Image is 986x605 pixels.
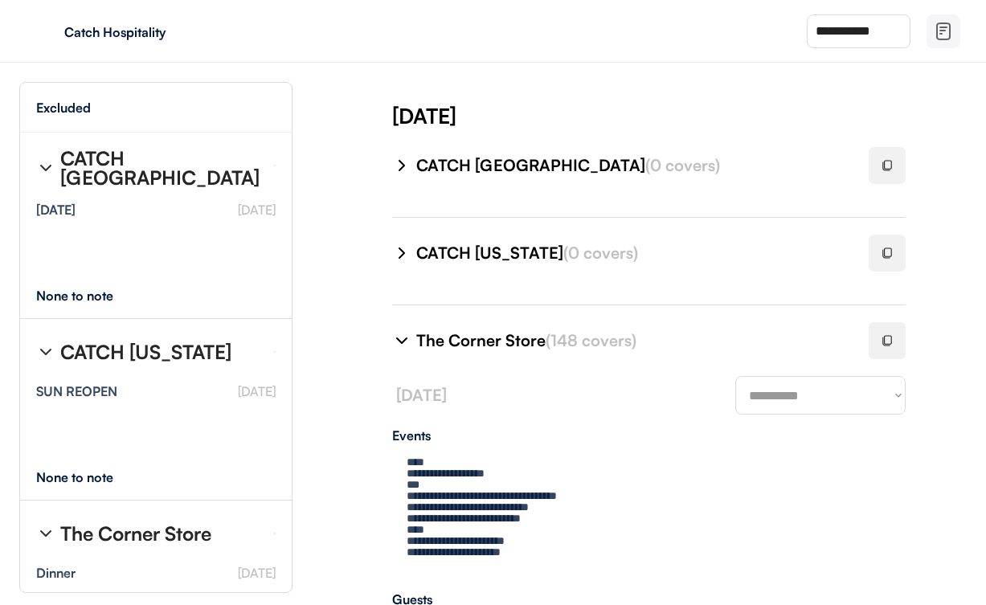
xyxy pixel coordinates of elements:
div: The Corner Store [60,524,211,543]
font: (0 covers) [563,243,638,263]
font: [DATE] [238,565,276,581]
div: None to note [36,289,143,302]
div: CATCH [US_STATE] [416,242,849,264]
img: chevron-right%20%281%29.svg [36,524,55,543]
img: yH5BAEAAAAALAAAAAABAAEAAAIBRAA7 [32,18,58,44]
font: (0 covers) [645,155,720,175]
img: chevron-right%20%281%29.svg [36,158,55,178]
div: The Corner Store [416,329,849,352]
div: CATCH [GEOGRAPHIC_DATA] [416,154,849,177]
img: file-02.svg [934,22,953,41]
font: [DATE] [238,383,276,399]
div: Catch Hospitality [64,26,267,39]
div: Events [392,429,906,442]
font: (148 covers) [546,330,636,350]
div: CATCH [GEOGRAPHIC_DATA] [60,149,261,187]
img: chevron-right%20%281%29.svg [392,331,411,350]
div: Dinner [36,566,76,579]
div: [DATE] [392,101,986,130]
div: [DATE] [36,203,76,216]
font: [DATE] [238,202,276,218]
div: CATCH [US_STATE] [60,342,231,362]
img: chevron-right%20%281%29.svg [392,243,411,263]
img: chevron-right%20%281%29.svg [392,156,411,175]
div: Excluded [36,101,91,114]
font: [DATE] [396,385,447,405]
img: chevron-right%20%281%29.svg [36,342,55,362]
div: None to note [36,471,143,484]
div: SUN REOPEN [36,385,117,398]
